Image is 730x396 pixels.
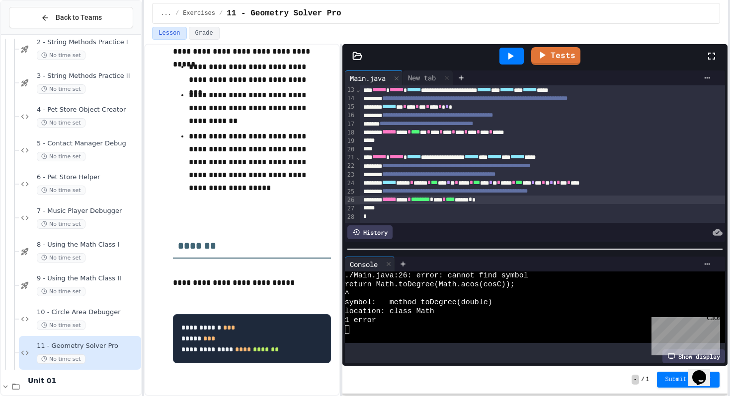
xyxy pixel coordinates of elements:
[37,139,139,148] span: 5 - Contact Manager Debug
[37,106,139,114] span: 4 - Pet Store Object Creator
[175,9,179,17] span: /
[219,9,223,17] span: /
[37,287,85,296] span: No time set
[37,152,85,161] span: No time set
[37,51,85,60] span: No time set
[161,9,171,17] span: ...
[4,4,69,63] div: Chat with us now!Close
[37,219,85,229] span: No time set
[688,356,720,386] iframe: chat widget
[37,274,139,283] span: 9 - Using the Math Class II
[648,313,720,355] iframe: chat widget
[37,72,139,80] span: 3 - String Methods Practice II
[37,118,85,128] span: No time set
[37,173,139,182] span: 6 - Pet Store Helper
[227,7,341,19] span: 11 - Geometry Solver Pro
[9,7,133,28] button: Back to Teams
[37,253,85,263] span: No time set
[37,38,139,47] span: 2 - String Methods Practice I
[28,376,139,385] span: Unit 01
[37,186,85,195] span: No time set
[37,308,139,317] span: 10 - Circle Area Debugger
[37,84,85,94] span: No time set
[37,241,139,249] span: 8 - Using the Math Class I
[152,27,186,40] button: Lesson
[189,27,220,40] button: Grade
[56,12,102,23] span: Back to Teams
[183,9,215,17] span: Exercises
[37,342,139,350] span: 11 - Geometry Solver Pro
[37,207,139,215] span: 7 - Music Player Debugger
[37,354,85,364] span: No time set
[37,321,85,330] span: No time set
